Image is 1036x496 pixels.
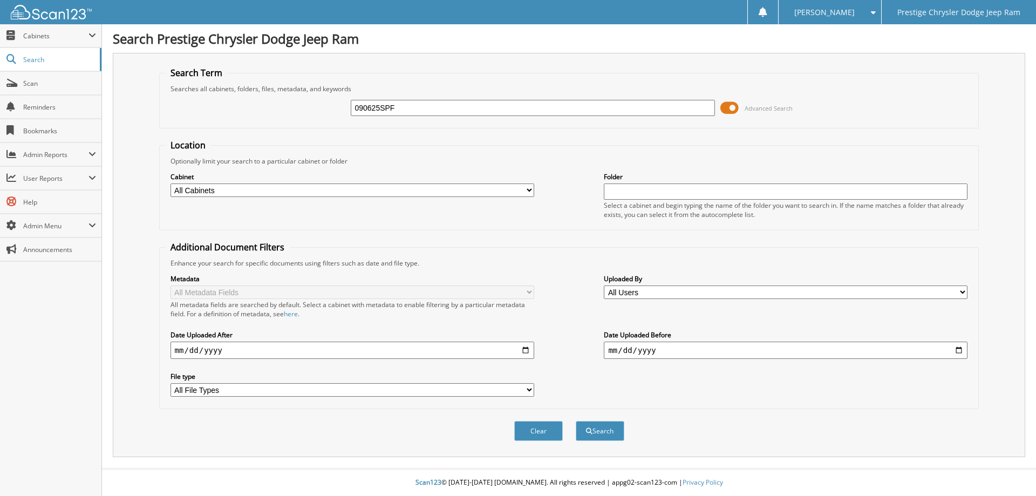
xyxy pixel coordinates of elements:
label: Date Uploaded After [171,330,534,339]
h1: Search Prestige Chrysler Dodge Jeep Ram [113,30,1025,47]
input: start [171,342,534,359]
div: Optionally limit your search to a particular cabinet or folder [165,157,973,166]
a: here [284,309,298,318]
div: Searches all cabinets, folders, files, metadata, and keywords [165,84,973,93]
span: Admin Menu [23,221,88,230]
span: User Reports [23,174,88,183]
button: Clear [514,421,563,441]
span: Cabinets [23,31,88,40]
span: [PERSON_NAME] [794,9,855,16]
input: end [604,342,967,359]
span: Admin Reports [23,150,88,159]
span: Bookmarks [23,126,96,135]
span: Scan123 [415,478,441,487]
button: Search [576,421,624,441]
legend: Location [165,139,211,151]
iframe: Chat Widget [982,444,1036,496]
a: Privacy Policy [683,478,723,487]
label: Uploaded By [604,274,967,283]
img: scan123-logo-white.svg [11,5,92,19]
span: Search [23,55,94,64]
legend: Search Term [165,67,228,79]
span: Scan [23,79,96,88]
span: Prestige Chrysler Dodge Jeep Ram [897,9,1020,16]
div: © [DATE]-[DATE] [DOMAIN_NAME]. All rights reserved | appg02-scan123-com | [102,470,1036,496]
label: Cabinet [171,172,534,181]
label: Folder [604,172,967,181]
div: Enhance your search for specific documents using filters such as date and file type. [165,259,973,268]
span: Advanced Search [745,104,793,112]
div: All metadata fields are searched by default. Select a cabinet with metadata to enable filtering b... [171,300,534,318]
label: Date Uploaded Before [604,330,967,339]
span: Announcements [23,245,96,254]
span: Reminders [23,103,96,112]
legend: Additional Document Filters [165,241,290,253]
label: Metadata [171,274,534,283]
label: File type [171,372,534,381]
div: Select a cabinet and begin typing the name of the folder you want to search in. If the name match... [604,201,967,219]
span: Help [23,198,96,207]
